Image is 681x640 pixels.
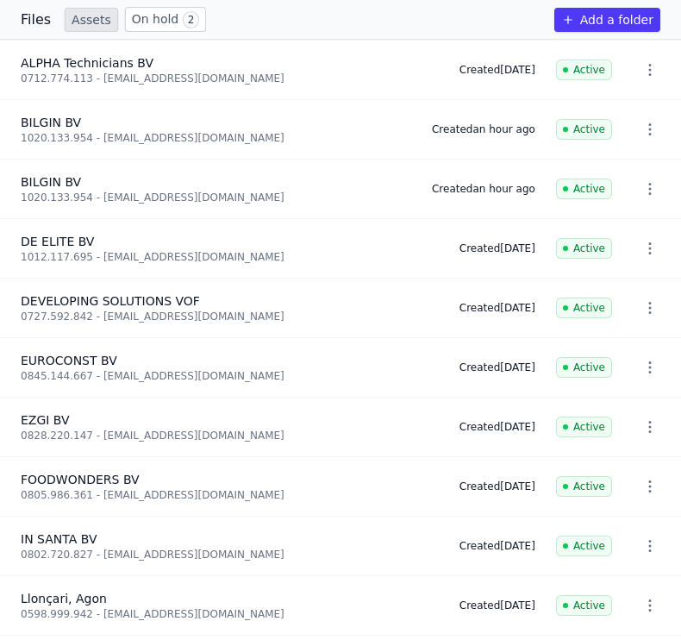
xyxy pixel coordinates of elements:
font: Active [573,540,605,552]
font: Active [573,123,605,135]
font: Created [459,599,501,612]
font: 0845.144.667 - [EMAIL_ADDRESS][DOMAIN_NAME] [21,370,284,382]
font: [DATE] [500,242,535,254]
font: [DATE] [500,540,535,552]
font: 2 [188,14,195,26]
font: an hour ago [472,123,534,135]
font: Created [432,123,473,135]
font: BILGIN BV [21,175,81,189]
font: Llonçari, Agon [21,592,107,605]
font: Created [459,64,501,76]
font: Active [573,421,605,433]
font: Created [459,242,501,254]
font: Created [459,361,501,373]
font: [DATE] [500,480,535,493]
font: EUROCONST BV [21,354,117,367]
font: DE ELITE BV [21,235,94,248]
font: Active [573,242,605,254]
font: 1012.117.695 - [EMAIL_ADDRESS][DOMAIN_NAME] [21,251,284,263]
font: Active [573,64,605,76]
font: On hold [132,12,179,26]
a: On hold 2 [125,7,207,32]
button: Add a folder [554,8,660,32]
font: [DATE] [500,302,535,314]
font: BILGIN BV [21,116,81,129]
font: 1020.133.954 - [EMAIL_ADDRESS][DOMAIN_NAME] [21,191,284,204]
font: Created [459,421,501,433]
font: Active [573,480,605,493]
font: DEVELOPING SOLUTIONS VOF [21,294,200,308]
font: Files [21,11,51,28]
font: [DATE] [500,421,535,433]
font: IN SANTA BV [21,532,97,546]
font: FOODWONDERS BV [21,473,140,486]
font: 0598.999.942 - [EMAIL_ADDRESS][DOMAIN_NAME] [21,608,284,620]
a: Assets [65,8,118,32]
font: 0805.986.361 - [EMAIL_ADDRESS][DOMAIN_NAME] [21,489,284,501]
font: an hour ago [472,183,534,195]
font: Active [573,361,605,373]
font: 0727.592.842 - [EMAIL_ADDRESS][DOMAIN_NAME] [21,311,284,323]
font: 0802.720.827 - [EMAIL_ADDRESS][DOMAIN_NAME] [21,549,284,561]
font: Created [432,183,473,195]
font: Active [573,183,605,195]
font: EZGI BV [21,413,70,427]
font: Created [459,540,501,552]
font: Add a folder [580,13,653,27]
font: Active [573,599,605,612]
font: Assets [72,13,111,27]
font: [DATE] [500,599,535,612]
font: 0712.774.113 - [EMAIL_ADDRESS][DOMAIN_NAME] [21,72,284,85]
font: [DATE] [500,361,535,373]
font: 1020.133.954 - [EMAIL_ADDRESS][DOMAIN_NAME] [21,132,284,144]
font: Created [459,480,501,493]
font: [DATE] [500,64,535,76]
font: ALPHA Technicians BV [21,56,153,70]
font: Created [459,302,501,314]
font: 0828.220.147 - [EMAIL_ADDRESS][DOMAIN_NAME] [21,430,284,442]
font: Active [573,302,605,314]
